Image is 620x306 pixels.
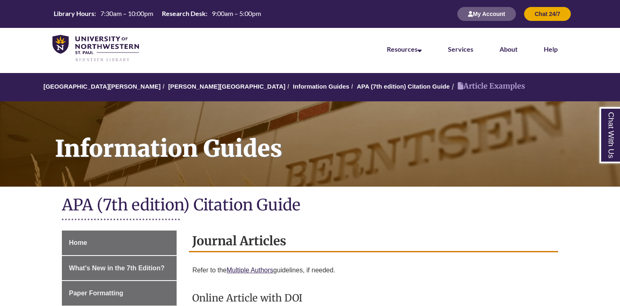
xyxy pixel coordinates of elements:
span: What's New in the 7th Edition? [69,265,164,272]
a: Paper Formatting [62,281,177,306]
th: Research Desk: [159,9,209,18]
h1: APA (7th edition) Citation Guide [62,195,558,217]
img: UNWSP Library Logo [52,35,139,62]
a: What's New in the 7th Edition? [62,256,177,281]
a: My Account [457,10,516,17]
a: [GEOGRAPHIC_DATA][PERSON_NAME] [43,83,161,90]
a: Multiple Authors [227,267,273,274]
a: Services [448,45,473,53]
span: Paper Formatting [69,290,123,297]
span: Home [69,239,87,246]
p: Refer to the guidelines, if needed. [192,260,554,280]
span: 9:00am – 5:00pm [212,9,261,17]
th: Library Hours: [50,9,97,18]
button: My Account [457,7,516,21]
span: 7:30am – 10:00pm [100,9,153,17]
a: [PERSON_NAME][GEOGRAPHIC_DATA] [168,83,285,90]
table: Hours Today [50,9,264,18]
a: Resources [387,45,422,53]
a: Home [62,231,177,255]
a: Information Guides [293,83,350,90]
h2: Journal Articles [189,231,558,252]
li: Article Examples [450,80,525,92]
a: About [500,45,518,53]
a: APA (7th edition) Citation Guide [357,83,450,90]
button: Chat 24/7 [524,7,571,21]
a: Help [544,45,558,53]
h1: Information Guides [46,101,620,176]
a: Chat 24/7 [524,10,571,17]
a: Hours Today [50,9,264,19]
